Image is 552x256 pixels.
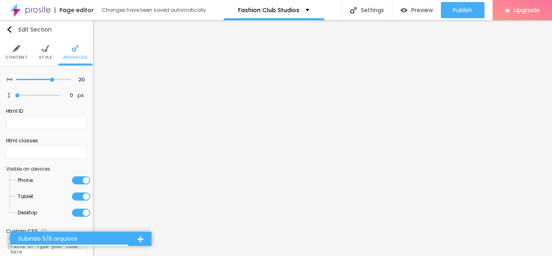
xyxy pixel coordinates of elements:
span: Tablet [18,188,33,205]
button: Publish [441,2,485,18]
button: px [75,92,86,99]
div: Html classes [6,137,87,144]
img: Icone [7,93,11,97]
div: Edit Section [6,26,52,33]
iframe: Editor [93,20,552,256]
span: Phone [18,172,33,188]
img: Icone [6,26,13,33]
img: Icone [7,77,12,82]
img: view-1.svg [400,7,407,14]
img: Icone [72,45,79,52]
span: Preview [411,7,433,13]
span: Upgrade [514,6,540,13]
span: Style [39,55,52,59]
img: Icone [13,45,20,52]
div: Subindo 5/6 arquivos [18,236,137,242]
span: Publish [453,7,472,13]
img: Icone [41,229,47,235]
img: Icone [42,45,49,52]
div: Visible on devices [6,167,87,171]
span: Content [5,55,27,59]
span: Desktop [18,205,37,221]
div: 0 characters [6,235,86,243]
div: Page editor [55,7,94,13]
div: Paste or Type your code here [7,243,86,255]
div: Changes have been saved automatically [102,8,206,13]
img: Icone [350,7,357,14]
div: Custom CSS [6,229,38,234]
p: Fashion Club Studios [238,7,299,13]
button: Preview [392,2,441,18]
div: Html ID [6,108,87,115]
span: Advanced [63,55,88,59]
